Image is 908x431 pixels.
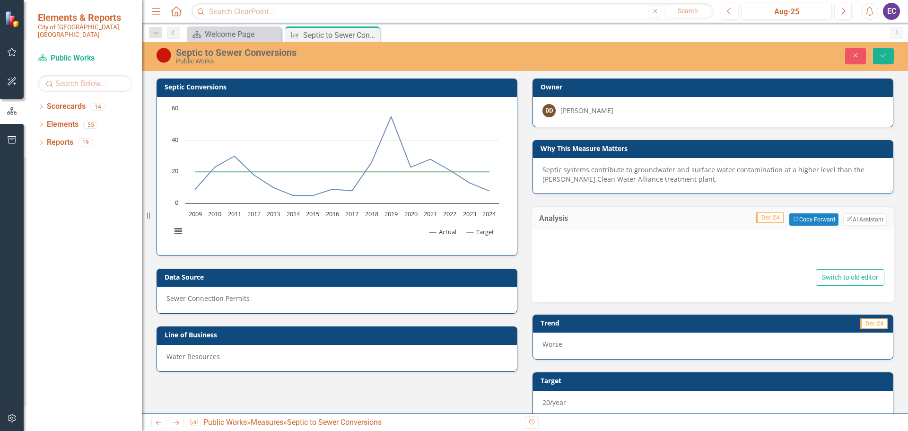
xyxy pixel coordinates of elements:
text: 2016 [326,210,339,218]
a: Welcome Page [189,28,279,40]
div: Chart. Highcharts interactive chart. [166,104,507,246]
small: City of [GEOGRAPHIC_DATA], [GEOGRAPHIC_DATA] [38,23,132,39]
div: Septic to Sewer Conversions [287,418,382,427]
span: Water Resources [166,352,220,361]
button: View chart menu, Chart [172,225,185,238]
h3: Trend [541,319,678,326]
text: 2014 [287,210,300,218]
span: 20/year [542,398,566,407]
div: Septic to Sewer Conversions [303,29,377,41]
h3: Line of Business [165,331,513,338]
span: Worse [542,340,562,349]
h3: Owner [541,83,889,90]
span: Search [678,7,698,15]
h3: Data Source [165,273,513,281]
div: Public Works [176,58,570,65]
text: 2009 [189,210,202,218]
a: Public Works [203,418,247,427]
a: Public Works [38,53,132,64]
button: Show Actual [429,228,456,236]
div: Septic to Sewer Conversions [176,47,570,58]
button: Search [664,5,711,18]
img: ClearPoint Strategy [5,11,21,27]
div: » » [190,417,518,428]
div: Sewer Connection Permits​ [166,294,507,303]
text: 2015 [306,210,319,218]
div: DD [542,104,556,117]
button: AI Assistant [843,213,887,226]
a: Measures [251,418,283,427]
button: EC [883,3,900,20]
text: 2024 [482,210,496,218]
input: Search Below... [38,75,132,92]
a: Reports [47,137,73,148]
text: 2013 [267,210,280,218]
text: 2019 [384,210,398,218]
img: Off Track [156,48,171,63]
div: 14 [90,103,105,111]
span: Elements & Reports [38,12,132,23]
button: Aug-25 [741,3,832,20]
text: 2017 [345,210,358,218]
h3: Target [541,377,889,384]
text: 2018 [365,210,378,218]
div: Aug-25 [744,6,829,18]
text: 2022 [443,210,456,218]
div: [PERSON_NAME] [560,106,613,115]
text: 20 [172,167,178,175]
text: 60 [172,104,178,112]
span: Septic systems contribute to groundwater and surface water contamination at a higher level than t... [542,165,864,184]
h3: Septic Conversions [165,83,513,90]
span: Dec-24 [860,318,888,329]
text: 2020 [404,210,418,218]
h3: Analysis [539,214,602,223]
text: 2011 [228,210,241,218]
text: 0 [175,198,178,207]
text: 2010 [208,210,221,218]
text: 40 [172,135,178,144]
span: Dec-24 [756,212,784,223]
h3: Why This Measure Matters [541,145,889,152]
button: Copy Forward [789,213,838,226]
button: Show Target [467,228,495,236]
div: 55 [83,121,98,129]
text: 2021 [424,210,437,218]
button: Switch to old editor [816,269,884,286]
svg: Interactive chart [166,104,504,246]
text: 2023 [463,210,476,218]
a: Elements [47,119,79,130]
input: Search ClearPoint... [192,3,714,20]
text: 2012 [247,210,261,218]
div: Welcome Page [205,28,279,40]
div: 19 [78,139,93,147]
a: Scorecards [47,101,86,112]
